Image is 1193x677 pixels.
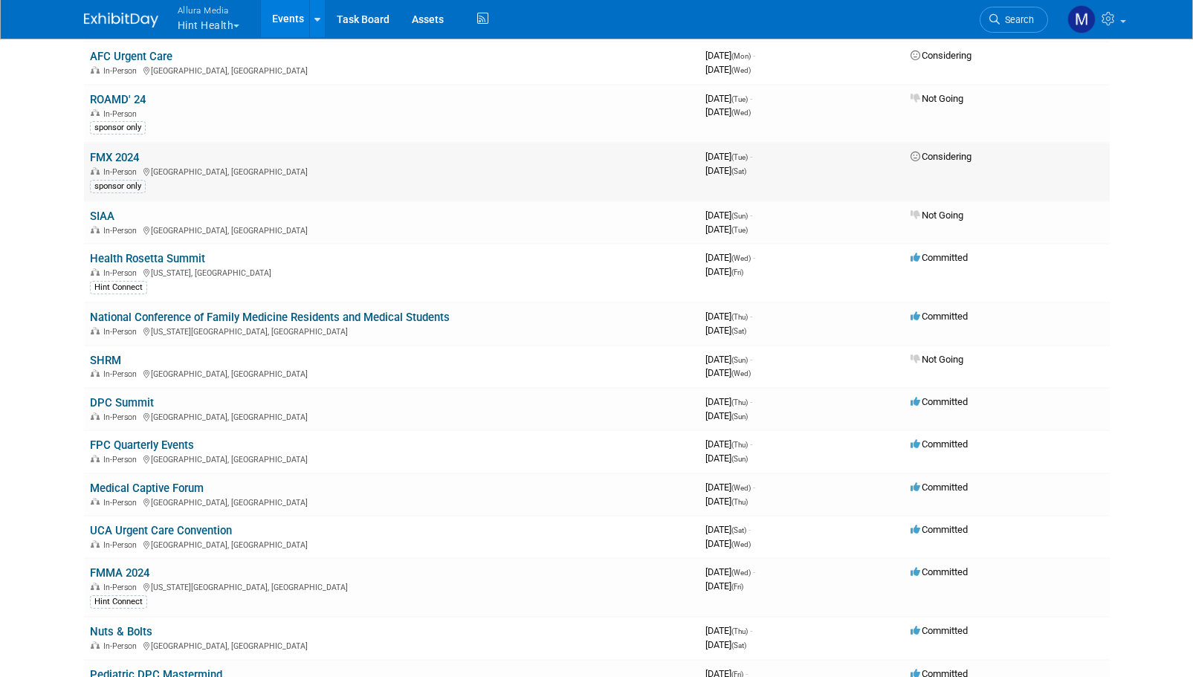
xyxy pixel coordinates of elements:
[705,482,755,493] span: [DATE]
[731,540,751,548] span: (Wed)
[731,398,748,406] span: (Thu)
[91,226,100,233] img: In-Person Event
[750,210,752,221] span: -
[90,524,232,537] a: UCA Urgent Care Convention
[749,524,751,535] span: -
[753,252,755,263] span: -
[911,311,968,322] span: Committed
[731,95,748,103] span: (Tue)
[91,412,100,420] img: In-Person Event
[911,252,968,263] span: Committed
[91,455,100,462] img: In-Person Event
[705,64,751,75] span: [DATE]
[731,441,748,449] span: (Thu)
[731,569,751,577] span: (Wed)
[91,540,100,548] img: In-Person Event
[705,410,748,421] span: [DATE]
[90,50,172,63] a: AFC Urgent Care
[731,627,748,635] span: (Thu)
[750,396,752,407] span: -
[103,66,141,76] span: In-Person
[90,93,146,106] a: ROAMD' 24
[103,455,141,464] span: In-Person
[705,311,752,322] span: [DATE]
[705,639,746,650] span: [DATE]
[731,412,748,421] span: (Sun)
[90,64,694,76] div: [GEOGRAPHIC_DATA], [GEOGRAPHIC_DATA]
[103,226,141,236] span: In-Person
[731,641,746,650] span: (Sat)
[90,165,694,177] div: [GEOGRAPHIC_DATA], [GEOGRAPHIC_DATA]
[750,311,752,322] span: -
[705,266,743,277] span: [DATE]
[750,151,752,162] span: -
[90,180,146,193] div: sponsor only
[705,210,752,221] span: [DATE]
[705,252,755,263] span: [DATE]
[90,252,205,265] a: Health Rosetta Summit
[731,254,751,262] span: (Wed)
[731,153,748,161] span: (Tue)
[705,566,755,577] span: [DATE]
[705,165,746,176] span: [DATE]
[750,625,752,636] span: -
[90,538,694,550] div: [GEOGRAPHIC_DATA], [GEOGRAPHIC_DATA]
[731,212,748,220] span: (Sun)
[705,524,751,535] span: [DATE]
[91,167,100,175] img: In-Person Event
[90,625,152,638] a: Nuts & Bolts
[90,595,147,609] div: Hint Connect
[705,367,751,378] span: [DATE]
[90,121,146,135] div: sponsor only
[731,167,746,175] span: (Sat)
[90,580,694,592] div: [US_STATE][GEOGRAPHIC_DATA], [GEOGRAPHIC_DATA]
[911,524,968,535] span: Committed
[705,354,752,365] span: [DATE]
[103,369,141,379] span: In-Person
[91,369,100,377] img: In-Person Event
[911,438,968,450] span: Committed
[911,354,963,365] span: Not Going
[90,396,154,409] a: DPC Summit
[91,498,100,505] img: In-Person Event
[750,93,752,104] span: -
[84,13,158,27] img: ExhibitDay
[91,268,100,276] img: In-Person Event
[103,412,141,422] span: In-Person
[103,540,141,550] span: In-Person
[90,311,450,324] a: National Conference of Family Medicine Residents and Medical Students
[731,583,743,591] span: (Fri)
[90,482,204,495] a: Medical Captive Forum
[731,268,743,276] span: (Fri)
[103,327,141,337] span: In-Person
[91,327,100,334] img: In-Person Event
[90,266,694,278] div: [US_STATE], [GEOGRAPHIC_DATA]
[753,482,755,493] span: -
[731,484,751,492] span: (Wed)
[705,151,752,162] span: [DATE]
[911,625,968,636] span: Committed
[911,93,963,104] span: Not Going
[90,367,694,379] div: [GEOGRAPHIC_DATA], [GEOGRAPHIC_DATA]
[705,396,752,407] span: [DATE]
[90,566,149,580] a: FMMA 2024
[91,583,100,590] img: In-Person Event
[103,641,141,651] span: In-Person
[731,66,751,74] span: (Wed)
[705,438,752,450] span: [DATE]
[911,482,968,493] span: Committed
[90,639,694,651] div: [GEOGRAPHIC_DATA], [GEOGRAPHIC_DATA]
[731,356,748,364] span: (Sun)
[731,327,746,335] span: (Sat)
[90,410,694,422] div: [GEOGRAPHIC_DATA], [GEOGRAPHIC_DATA]
[750,438,752,450] span: -
[91,66,100,74] img: In-Person Event
[753,566,755,577] span: -
[731,313,748,321] span: (Thu)
[980,7,1048,33] a: Search
[753,50,755,61] span: -
[705,538,751,549] span: [DATE]
[91,641,100,649] img: In-Person Event
[705,93,752,104] span: [DATE]
[90,496,694,508] div: [GEOGRAPHIC_DATA], [GEOGRAPHIC_DATA]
